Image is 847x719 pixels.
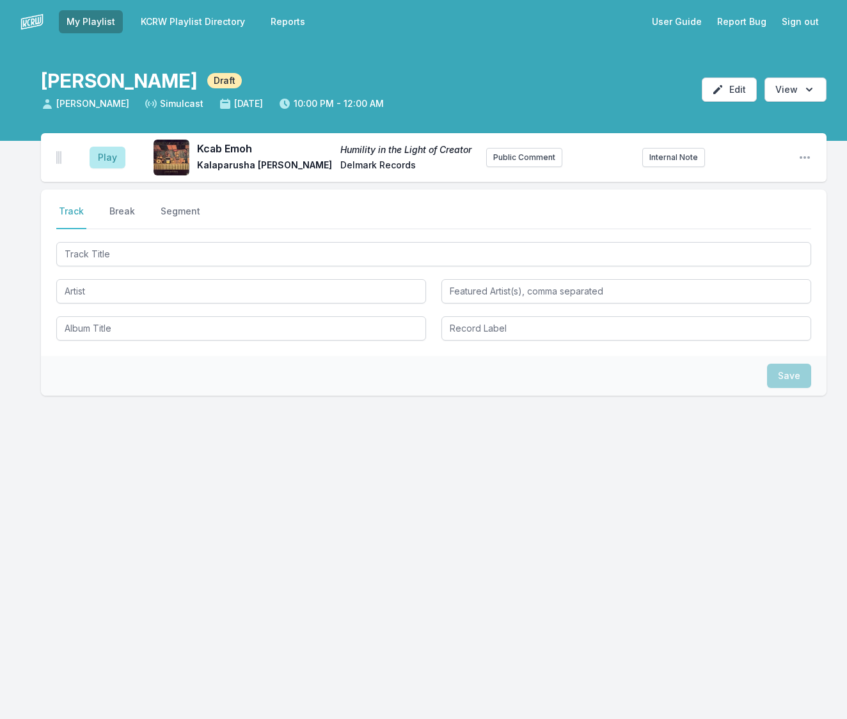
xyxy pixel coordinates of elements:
[145,97,203,110] span: Simulcast
[278,97,384,110] span: 10:00 PM - 12:00 AM
[197,159,333,174] span: Kalaparusha [PERSON_NAME]
[56,316,426,341] input: Album Title
[56,205,86,229] button: Track
[56,242,811,266] input: Track Title
[644,10,709,33] a: User Guide
[709,10,774,33] a: Report Bug
[642,148,705,167] button: Internal Note
[486,148,562,167] button: Public Comment
[107,205,138,229] button: Break
[764,77,827,102] button: Open options
[767,364,811,388] button: Save
[774,10,827,33] button: Sign out
[798,151,811,164] button: Open playlist item options
[20,10,44,33] img: logo-white-87cec1fa9cbef997252546196dc51331.png
[56,151,61,164] img: Drag Handle
[263,10,313,33] a: Reports
[441,279,811,303] input: Featured Artist(s), comma separated
[197,141,333,156] span: Kcab Emoh
[56,279,426,303] input: Artist
[154,140,189,175] img: Humility in the Light of Creator
[219,97,263,110] span: [DATE]
[340,159,476,174] span: Delmark Records
[441,316,811,341] input: Record Label
[90,147,125,168] button: Play
[41,97,129,110] span: [PERSON_NAME]
[702,77,757,102] button: Edit
[158,205,203,229] button: Segment
[133,10,253,33] a: KCRW Playlist Directory
[340,143,476,156] span: Humility in the Light of Creator
[207,73,242,88] span: Draft
[41,69,197,92] h1: [PERSON_NAME]
[59,10,123,33] a: My Playlist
